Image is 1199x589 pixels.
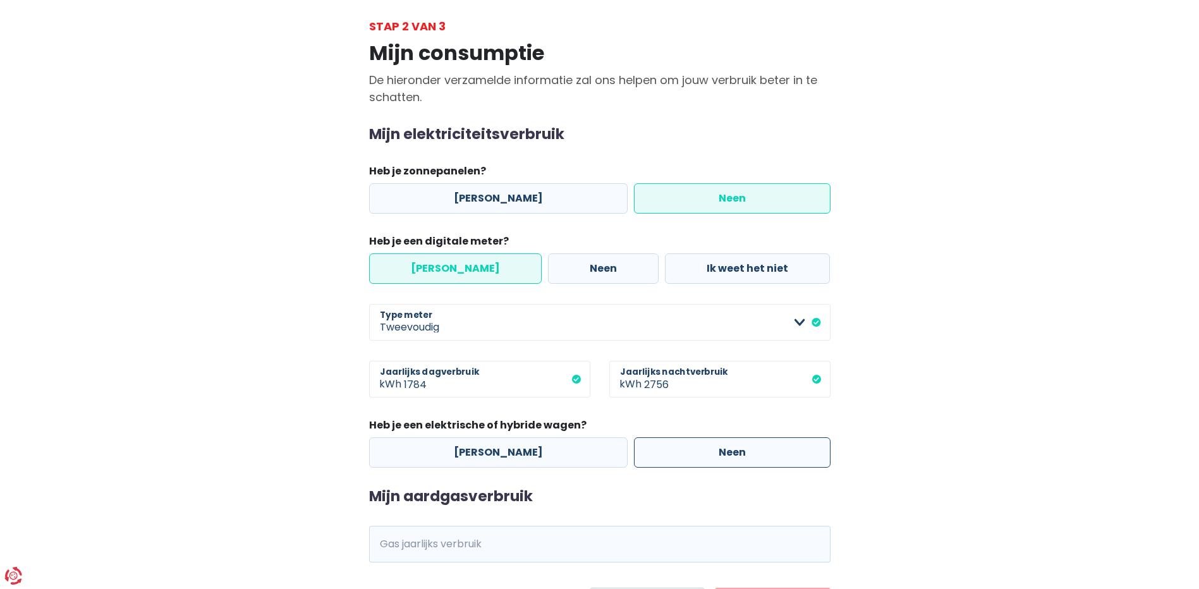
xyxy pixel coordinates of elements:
h1: Mijn consumptie [369,41,831,65]
span: kWh [369,361,404,398]
label: Neen [634,437,831,468]
label: Neen [548,253,659,284]
label: Neen [634,183,831,214]
span: kWh [369,526,404,562]
div: Stap 2 van 3 [369,18,831,35]
legend: Heb je zonnepanelen? [369,164,831,183]
label: [PERSON_NAME] [369,183,628,214]
label: [PERSON_NAME] [369,437,628,468]
label: Ik weet het niet [665,253,830,284]
p: De hieronder verzamelde informatie zal ons helpen om jouw verbruik beter in te schatten. [369,71,831,106]
h2: Mijn aardgasverbruik [369,488,831,506]
span: kWh [609,361,644,398]
label: [PERSON_NAME] [369,253,542,284]
legend: Heb je een elektrische of hybride wagen? [369,418,831,437]
h2: Mijn elektriciteitsverbruik [369,126,831,143]
legend: Heb je een digitale meter? [369,234,831,253]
